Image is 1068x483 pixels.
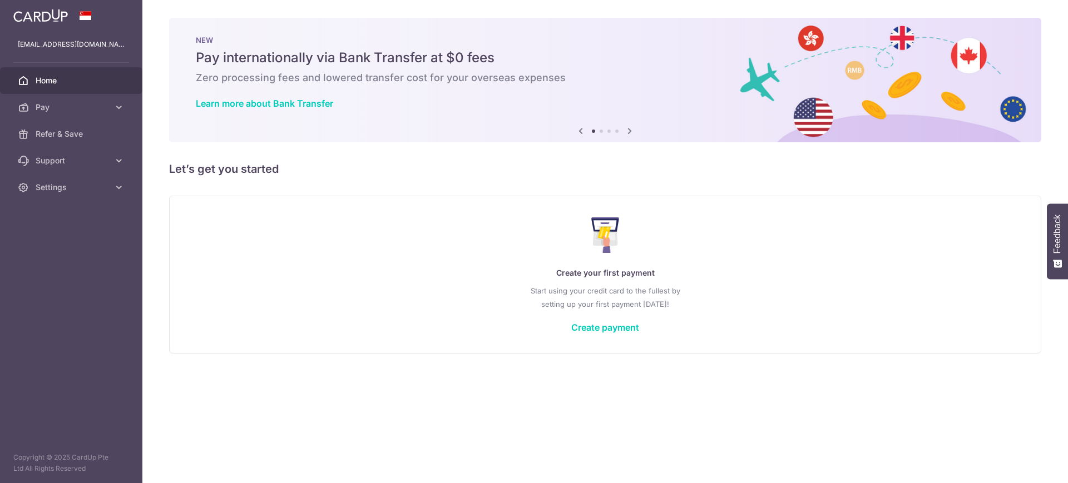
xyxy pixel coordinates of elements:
[169,160,1041,178] h5: Let’s get you started
[196,98,333,109] a: Learn more about Bank Transfer
[591,217,620,253] img: Make Payment
[1052,215,1062,253] span: Feedback
[18,39,125,50] p: [EMAIL_ADDRESS][DOMAIN_NAME]
[196,49,1015,67] h5: Pay internationally via Bank Transfer at $0 fees
[192,266,1018,280] p: Create your first payment
[36,75,109,86] span: Home
[571,322,639,333] a: Create payment
[13,9,68,22] img: CardUp
[196,36,1015,44] p: NEW
[36,155,109,166] span: Support
[192,284,1018,311] p: Start using your credit card to the fullest by setting up your first payment [DATE]!
[1047,203,1068,279] button: Feedback - Show survey
[36,182,109,193] span: Settings
[36,128,109,140] span: Refer & Save
[36,102,109,113] span: Pay
[169,18,1041,142] img: Bank transfer banner
[196,71,1015,84] h6: Zero processing fees and lowered transfer cost for your overseas expenses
